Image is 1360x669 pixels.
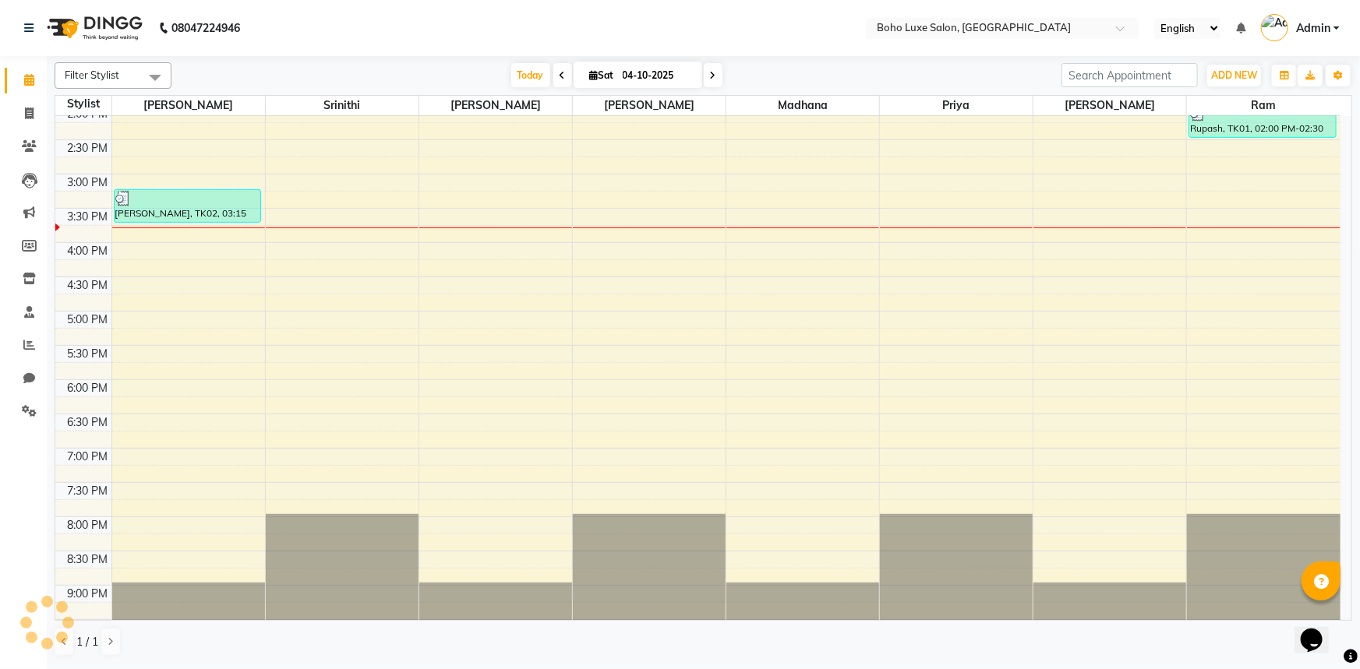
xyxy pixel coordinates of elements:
[65,346,111,362] div: 5:30 PM
[1187,96,1341,115] span: Ram
[1189,105,1336,137] div: Rupash, TK01, 02:00 PM-02:30 PM, Haircut - Kids Cut (Below 10 Years) - [DEMOGRAPHIC_DATA]
[65,483,111,499] div: 7:30 PM
[112,96,265,115] span: [PERSON_NAME]
[726,96,879,115] span: Madhana
[618,64,696,87] input: 2025-10-04
[55,96,111,112] div: Stylist
[1062,63,1198,87] input: Search Appointment
[115,190,260,222] div: [PERSON_NAME], TK02, 03:15 PM-03:45 PM, Nail Extension - Soft Gel
[76,634,98,650] span: 1 / 1
[1211,69,1257,81] span: ADD NEW
[1261,14,1288,41] img: Admin
[586,69,618,81] span: Sat
[65,517,111,533] div: 8:00 PM
[65,140,111,157] div: 2:30 PM
[65,277,111,294] div: 4:30 PM
[573,96,726,115] span: [PERSON_NAME]
[1295,607,1344,653] iframe: chat widget
[65,69,119,81] span: Filter Stylist
[65,174,111,191] div: 3:00 PM
[40,6,147,50] img: logo
[266,96,419,115] span: Srinithi
[65,209,111,225] div: 3:30 PM
[65,414,111,431] div: 6:30 PM
[511,63,550,87] span: Today
[65,620,111,636] div: 9:30 PM
[419,96,572,115] span: [PERSON_NAME]
[1033,96,1186,115] span: [PERSON_NAME]
[171,6,240,50] b: 08047224946
[65,312,111,328] div: 5:00 PM
[65,551,111,568] div: 8:30 PM
[880,96,1033,115] span: Priya
[1296,20,1330,37] span: Admin
[65,243,111,259] div: 4:00 PM
[65,449,111,465] div: 7:00 PM
[65,380,111,396] div: 6:00 PM
[1207,65,1261,86] button: ADD NEW
[65,586,111,602] div: 9:00 PM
